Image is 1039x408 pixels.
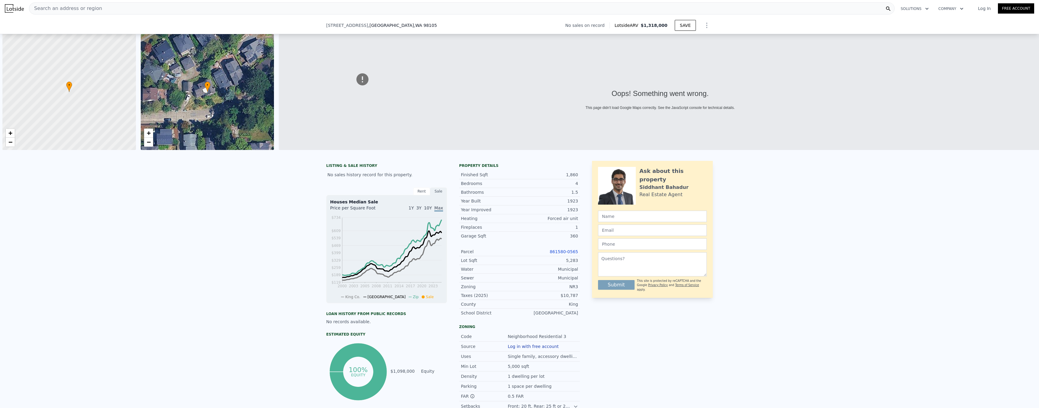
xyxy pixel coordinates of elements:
div: Uses [461,353,508,359]
button: Submit [598,280,635,290]
div: Density [461,373,508,379]
span: 10Y [424,206,432,210]
div: Forced air unit [519,215,578,222]
div: Loan history from public records [326,311,447,316]
div: Garage Sqft [461,233,519,239]
a: Zoom in [144,129,153,138]
span: Max [434,206,443,212]
div: [GEOGRAPHIC_DATA] [519,310,578,316]
td: Equity [420,368,447,375]
img: Lotside [5,4,24,13]
button: Show Options [701,19,713,31]
div: Year Improved [461,207,519,213]
div: 4 [519,180,578,186]
div: Bedrooms [461,180,519,186]
span: + [146,129,150,137]
div: 1 space per dwelling [508,383,553,389]
div: NR3 [519,284,578,290]
tspan: 2005 [360,284,370,288]
span: [STREET_ADDRESS] [326,22,368,28]
div: • [66,81,72,92]
div: • [204,81,211,92]
tspan: 2017 [406,284,415,288]
span: Zip [413,295,419,299]
button: Company [934,3,968,14]
span: Search an address or region [29,5,102,12]
tspan: $189 [331,273,341,277]
div: Real Estate Agent [639,191,683,198]
div: Oops! Something went wrong. [357,88,964,99]
div: Rent [413,187,430,195]
div: LISTING & SALE HISTORY [326,163,447,169]
a: Log In [971,5,998,11]
span: 1Y [409,206,414,210]
a: Zoom out [144,138,153,147]
div: 0.5 FAR [508,393,525,399]
div: Ask about this property [639,167,707,184]
div: Property details [459,163,580,168]
div: Year Built [461,198,519,204]
div: Neighborhood Residential 3 [508,333,568,339]
div: 1,860 [519,172,578,178]
div: Zoning [461,284,519,290]
div: School District [461,310,519,316]
input: Phone [598,238,707,250]
tspan: equity [351,372,365,377]
div: 5,000 sqft [508,363,530,369]
tspan: 2003 [349,284,358,288]
span: , [GEOGRAPHIC_DATA] [368,22,437,28]
tspan: 2014 [394,284,404,288]
div: No sales on record [565,22,610,28]
tspan: 2011 [383,284,392,288]
td: $1,098,000 [390,368,415,375]
tspan: $259 [331,266,341,270]
div: 1.5 [519,189,578,195]
div: 360 [519,233,578,239]
tspan: $399 [331,251,341,255]
div: Parking [461,383,508,389]
div: 5,283 [519,257,578,263]
span: , WA 98105 [414,23,437,28]
div: Water [461,266,519,272]
span: − [8,138,12,146]
tspan: 100% [349,366,368,374]
div: 1923 [519,198,578,204]
div: Heating [461,215,519,222]
div: King [519,301,578,307]
div: Parcel [461,249,519,255]
div: This site is protected by reCAPTCHA and the Google and apply. [637,279,707,292]
span: $1,318,000 [641,23,667,28]
div: Zoning [459,324,580,329]
div: Single family, accessory dwellings. [508,353,578,359]
a: Zoom in [6,129,15,138]
div: Lot Sqft [461,257,519,263]
div: Code [461,333,508,339]
tspan: 2008 [372,284,381,288]
button: SAVE [675,20,696,31]
div: Municipal [519,266,578,272]
button: Solutions [896,3,934,14]
button: Log in with free account [508,344,559,349]
tspan: $539 [331,236,341,240]
span: [GEOGRAPHIC_DATA] [368,295,406,299]
div: 1923 [519,207,578,213]
a: Privacy Policy [648,283,668,287]
tspan: $609 [331,229,341,233]
div: Bathrooms [461,189,519,195]
div: County [461,301,519,307]
span: 3Y [416,206,421,210]
div: Siddhant Bahadur [639,184,689,191]
tspan: 2023 [429,284,438,288]
div: Taxes (2025) [461,292,519,298]
span: Lotside ARV [615,22,641,28]
span: + [8,129,12,137]
input: Name [598,211,707,222]
tspan: $329 [331,258,341,263]
span: − [146,138,150,146]
div: Finished Sqft [461,172,519,178]
div: Price per Square Foot [330,205,387,215]
a: Terms of Service [675,283,699,287]
div: Estimated Equity [326,332,447,337]
div: Source [461,343,508,349]
div: This page didn't load Google Maps correctly. See the JavaScript console for technical details. [357,105,964,110]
